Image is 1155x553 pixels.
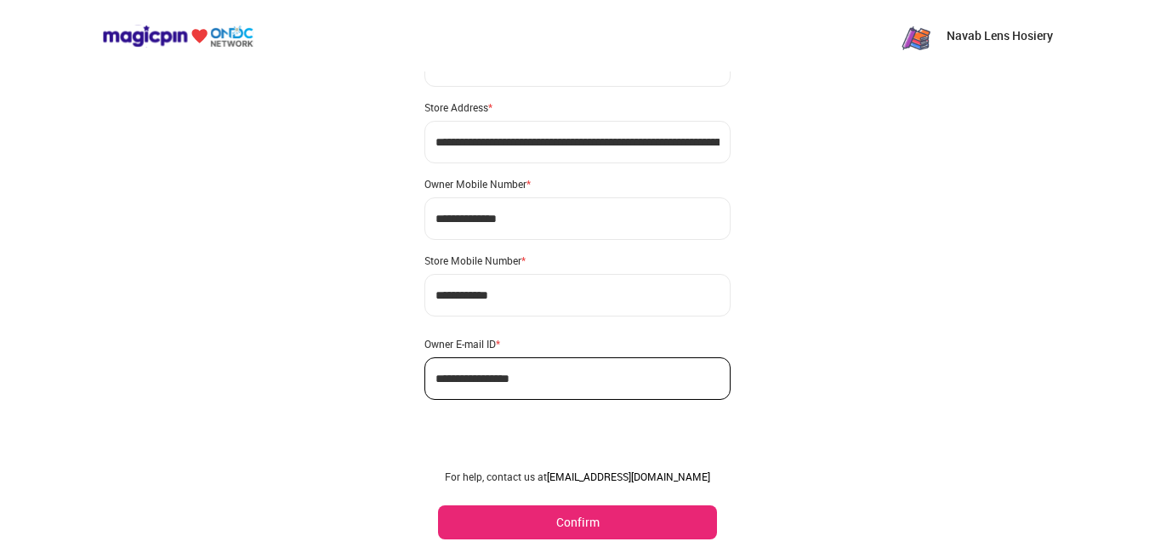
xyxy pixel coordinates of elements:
button: Confirm [438,505,717,539]
img: ondc-logo-new-small.8a59708e.svg [102,25,253,48]
a: [EMAIL_ADDRESS][DOMAIN_NAME] [547,470,710,483]
p: Navab Lens Hosiery [947,27,1053,44]
div: Store Mobile Number [424,254,731,267]
div: Store Address [424,100,731,114]
div: Owner E-mail ID [424,337,731,351]
div: Owner Mobile Number [424,177,731,191]
img: zN8eeJ7_1yFC7u6ROh_yaNnuSMByXp4ytvKet0ObAKR-3G77a2RQhNqTzPi8_o_OMQ7Yu_PgX43RpeKyGayj_rdr-Pw [899,19,933,53]
div: For help, contact us at [438,470,717,483]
